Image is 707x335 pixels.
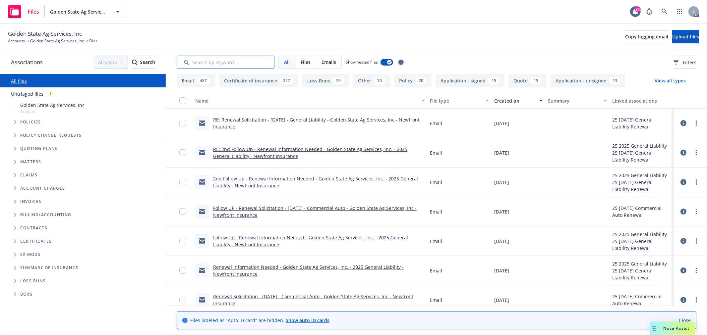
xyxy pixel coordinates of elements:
a: Files [5,2,42,21]
span: Claims [20,173,37,177]
span: Copy logging email [625,33,668,40]
span: Emails [322,59,336,66]
span: Summary of insurance [20,266,78,270]
input: Select all [179,97,186,104]
button: Quote [508,74,547,87]
a: Golden State Ag Services, Inc [30,38,84,44]
a: RE: 2nd Follow Up - Renewal Information Needed - Golden State Ag Services, Inc. - 2025 General Li... [213,146,407,159]
span: Ex Mods [20,253,40,257]
div: Folder Tree Example [0,208,166,301]
div: Name [195,97,418,104]
input: Toggle Row Selected [179,238,186,244]
a: Follow Up - Renewal Information Needed - Golden State Ag Services, Inc. - 2025 General Liability ... [213,234,408,248]
span: Account charges [20,186,65,190]
input: Toggle Row Selected [179,120,186,126]
input: Toggle Row Selected [179,297,186,303]
span: Email [430,149,442,156]
span: Account [20,109,85,114]
div: 25 2025 General Liability [612,260,671,267]
a: more [692,149,700,157]
span: [DATE] [494,120,509,127]
span: [DATE] [494,208,509,215]
a: Show auto ID cards [286,317,329,323]
input: Toggle Row Selected [179,149,186,156]
a: Close [679,317,691,324]
button: Summary [545,93,610,109]
a: RE: Renewal Solicitation - [DATE] - General Liability - Golden State Ag Services, Inc - Newfront ... [213,117,420,130]
span: BORs [20,292,32,296]
span: Files labeled as "Auto ID card" are hidden. [190,317,329,324]
button: Created on [492,93,545,109]
div: 25 [DATE] General Liability Renewal [612,179,671,193]
a: Report a Bug [643,5,656,18]
div: 25 [DATE] General Liability Renewal [612,116,671,130]
button: Linked associations [610,93,674,109]
button: Golden State Ag Services, Inc [44,5,127,18]
div: Linked associations [612,97,671,104]
span: Golden State Ag Services, Inc [50,8,107,15]
input: Toggle Row Selected [179,208,186,215]
div: Summary [548,97,600,104]
button: Other [353,74,390,87]
button: Loss Runs [302,74,349,87]
span: Golden State Ag Services, Inc [8,29,82,38]
button: Upload files [672,30,699,43]
span: Golden State Ag Services, Inc [20,102,85,109]
a: Search [658,5,671,18]
span: Certificates [20,239,52,243]
div: 487 [197,77,210,84]
a: 2nd Follow Up - Renewal Information Needed - Golden State Ag Services, Inc. - 2025 General Liabil... [213,175,418,189]
button: Name [193,93,428,109]
a: more [692,296,700,304]
input: Search by keyword... [177,56,274,69]
button: Email [177,74,215,87]
a: Follow UP - Renewal Solicitation - [DATE] - Commercial Auto - Golden State Ag Services, Inc - New... [213,205,417,218]
a: Renewal Information Needed - Golden State Ag Services, Inc. - 2025 General Liability - Newfront I... [213,264,404,277]
input: Toggle Row Selected [179,267,186,274]
button: Nova Assist [650,322,695,335]
div: Search [132,56,155,69]
span: Policies [20,120,41,124]
span: Email [430,297,442,304]
span: Nova Assist [664,325,690,331]
span: [DATE] [494,267,509,274]
svg: Search [132,60,137,65]
div: 15 [488,77,500,84]
span: [DATE] [494,179,509,186]
button: Application - signed [436,74,504,87]
span: Email [430,208,442,215]
a: more [692,178,700,186]
span: Loss Runs [20,279,46,283]
div: Tree Example [0,100,166,208]
span: Matters [20,160,41,164]
button: Policy [394,74,432,87]
span: Email [430,238,442,245]
div: 1 [46,90,55,98]
div: 25 [DATE] General Liability Renewal [612,267,671,281]
button: File type [428,93,492,109]
div: 29 [333,77,344,84]
button: SearchSearch [132,56,155,69]
div: 25 [DATE] General Liability Renewal [612,238,671,252]
a: more [692,119,700,127]
button: Application - unsigned [551,74,625,87]
a: All files [11,78,27,84]
input: Toggle Row Selected [179,179,186,185]
button: View all types [644,74,696,87]
span: [DATE] [494,149,509,156]
span: Email [430,267,442,274]
span: Upload files [672,33,699,40]
span: Invoices [20,200,42,204]
span: Email [430,120,442,127]
div: 25 2025 General Liability [612,142,671,149]
a: more [692,237,700,245]
a: more [692,208,700,215]
div: 25 [DATE] Commercial Auto Renewal [612,205,671,218]
button: Filters [674,56,696,69]
div: 20 [415,77,427,84]
div: 25 [DATE] Commercial Auto Renewal [612,293,671,307]
a: Untriaged files [11,90,43,97]
span: Policy change requests [20,133,82,137]
a: Renewal Solicitation - [DATE] - Commercial Auto - Golden State Ag Services, Inc - Newfront Insurance [213,293,413,307]
span: Show nested files [346,59,378,65]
